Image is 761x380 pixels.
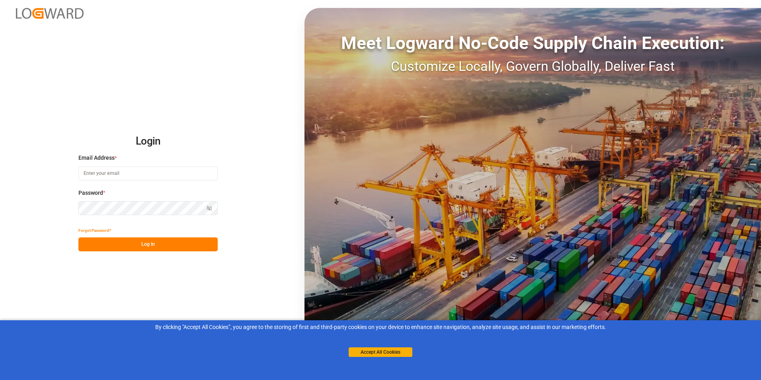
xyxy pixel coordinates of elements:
[78,166,218,180] input: Enter your email
[16,8,84,19] img: Logward_new_orange.png
[349,347,412,357] button: Accept All Cookies
[78,223,111,237] button: Forgot Password?
[78,129,218,154] h2: Login
[6,323,755,331] div: By clicking "Accept All Cookies”, you agree to the storing of first and third-party cookies on yo...
[304,30,761,56] div: Meet Logward No-Code Supply Chain Execution:
[78,237,218,251] button: Log In
[78,189,103,197] span: Password
[304,56,761,76] div: Customize Locally, Govern Globally, Deliver Fast
[78,154,115,162] span: Email Address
